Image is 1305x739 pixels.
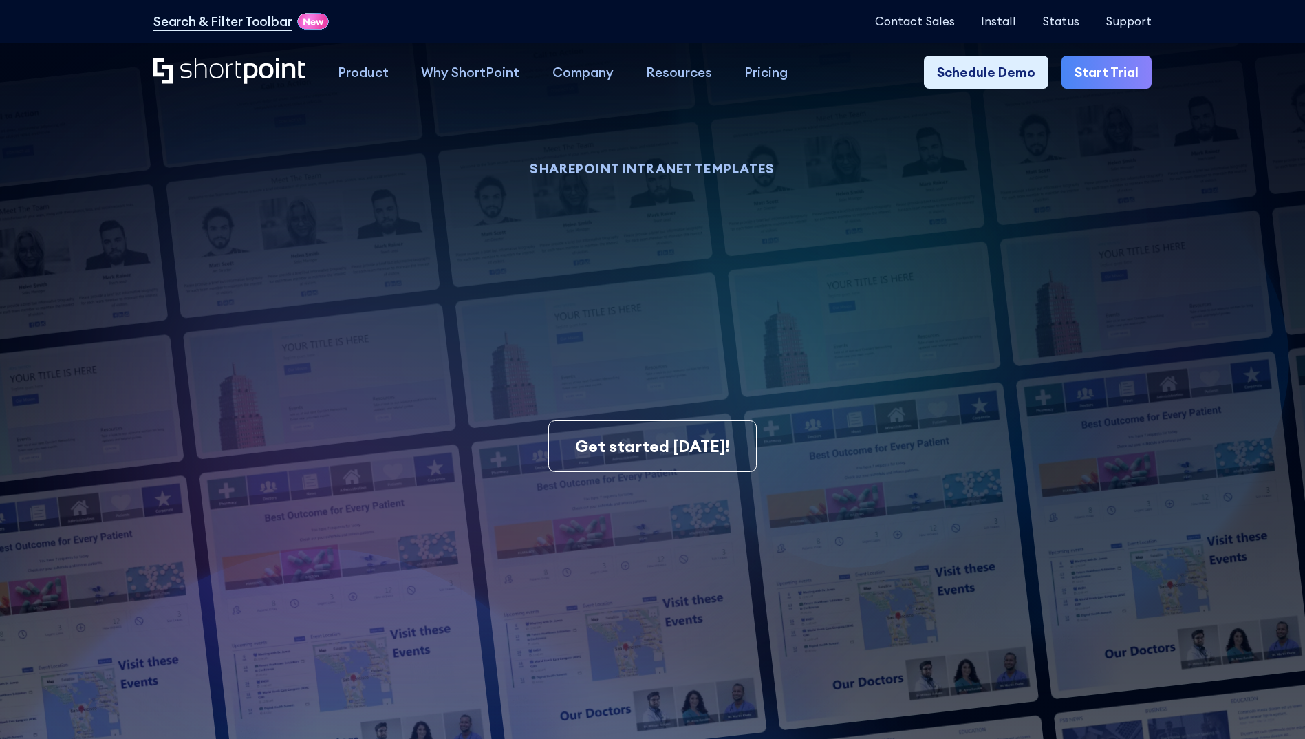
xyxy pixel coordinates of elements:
[153,58,305,86] a: Home
[153,12,292,31] a: Search & Filter Toolbar
[405,56,536,88] a: Why ShortPoint
[646,63,712,82] div: Resources
[981,14,1016,28] a: Install
[629,56,728,88] a: Resources
[552,63,614,82] div: Company
[548,420,757,473] a: Get started [DATE]!
[1106,14,1152,28] a: Support
[271,163,1035,175] h1: SHAREPOINT INTRANET TEMPLATES
[744,63,788,82] div: Pricing
[924,56,1048,88] a: Schedule Demo
[321,56,405,88] a: Product
[536,56,629,88] a: Company
[1042,14,1079,28] a: Status
[875,14,955,28] a: Contact Sales
[421,63,519,82] div: Why ShortPoint
[338,63,389,82] div: Product
[575,434,730,459] div: Get started [DATE]!
[729,56,804,88] a: Pricing
[1061,56,1152,88] a: Start Trial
